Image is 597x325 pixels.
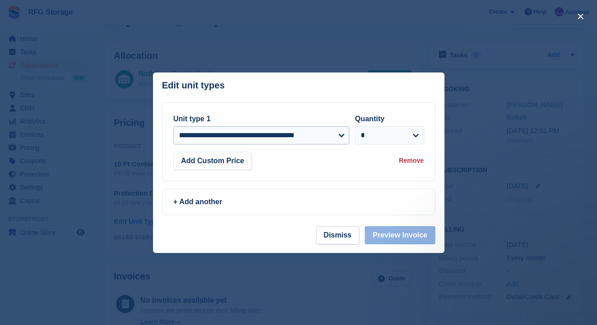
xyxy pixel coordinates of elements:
[355,115,385,123] label: Quantity
[173,196,424,207] div: + Add another
[162,80,225,91] p: Edit unit types
[573,9,588,24] button: close
[316,226,359,244] button: Dismiss
[365,226,435,244] button: Preview Invoice
[162,189,435,215] a: + Add another
[173,115,211,123] label: Unit type 1
[399,156,424,165] div: Remove
[173,152,252,170] button: Add Custom Price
